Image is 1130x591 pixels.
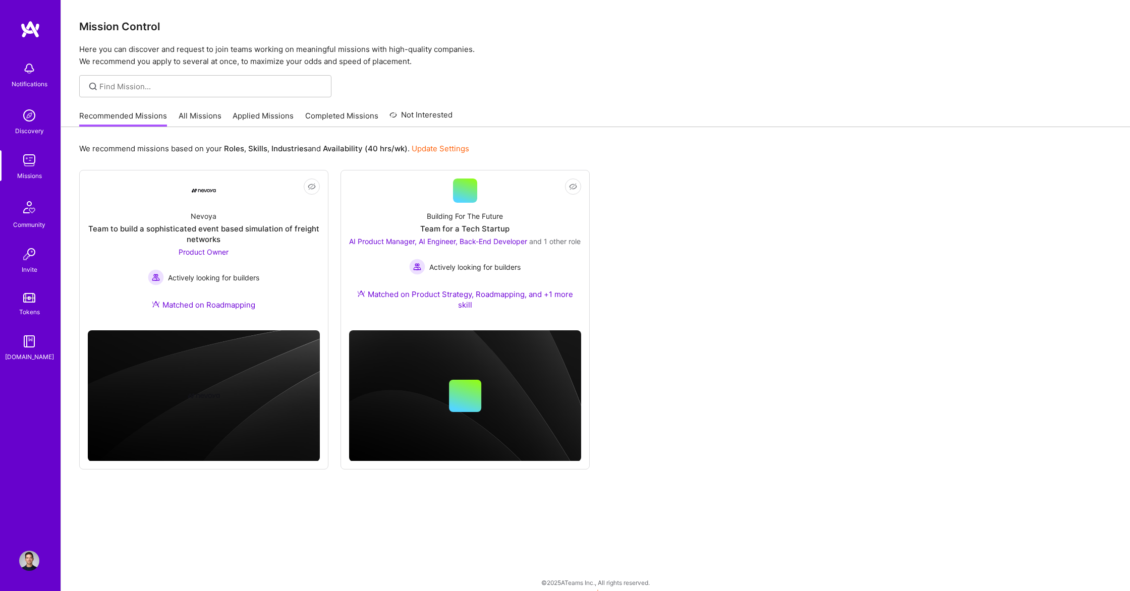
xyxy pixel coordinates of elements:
[15,126,44,136] div: Discovery
[79,43,1112,68] p: Here you can discover and request to join teams working on meaningful missions with high-quality ...
[308,183,316,191] i: icon EyeClosed
[13,219,45,230] div: Community
[179,110,221,127] a: All Missions
[420,223,510,234] div: Team for a Tech Startup
[88,179,320,322] a: Company LogoNevoyaTeam to build a sophisticated event based simulation of freight networksProduct...
[19,551,39,571] img: User Avatar
[192,189,216,193] img: Company Logo
[248,144,267,153] b: Skills
[179,248,229,256] span: Product Owner
[323,144,408,153] b: Availability (40 hrs/wk)
[19,307,40,317] div: Tokens
[349,179,581,322] a: Building For The FutureTeam for a Tech StartupAI Product Manager, AI Engineer, Back-End Developer...
[271,144,308,153] b: Industries
[152,300,160,308] img: Ateam Purple Icon
[17,195,41,219] img: Community
[19,58,39,79] img: bell
[22,264,37,275] div: Invite
[168,272,259,283] span: Actively looking for builders
[79,110,167,127] a: Recommended Missions
[349,330,581,461] img: cover
[88,330,320,461] img: cover
[79,20,1112,33] h3: Mission Control
[569,183,577,191] i: icon EyeClosed
[305,110,378,127] a: Completed Missions
[12,79,47,89] div: Notifications
[429,262,521,272] span: Actively looking for builders
[20,20,40,38] img: logo
[224,144,244,153] b: Roles
[23,293,35,303] img: tokens
[389,109,453,127] a: Not Interested
[233,110,294,127] a: Applied Missions
[349,237,527,246] span: AI Product Manager, AI Engineer, Back-End Developer
[19,150,39,170] img: teamwork
[427,211,503,221] div: Building For The Future
[87,81,99,92] i: icon SearchGrey
[357,289,365,298] img: Ateam Purple Icon
[529,237,581,246] span: and 1 other role
[17,551,42,571] a: User Avatar
[79,143,469,154] p: We recommend missions based on your , , and .
[191,211,216,221] div: Nevoya
[188,380,220,412] img: Company logo
[148,269,164,285] img: Actively looking for builders
[88,223,320,245] div: Team to build a sophisticated event based simulation of freight networks
[409,259,425,275] img: Actively looking for builders
[19,105,39,126] img: discovery
[412,144,469,153] a: Update Settings
[349,289,581,310] div: Matched on Product Strategy, Roadmapping, and +1 more skill
[5,351,54,362] div: [DOMAIN_NAME]
[152,300,255,310] div: Matched on Roadmapping
[19,244,39,264] img: Invite
[99,81,324,92] input: Find Mission...
[17,170,42,181] div: Missions
[19,331,39,351] img: guide book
